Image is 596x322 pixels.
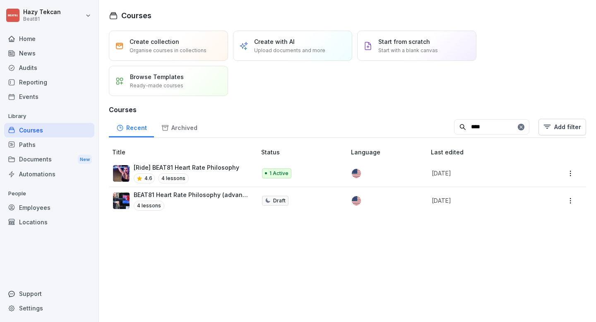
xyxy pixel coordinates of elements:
[351,148,428,156] p: Language
[109,116,154,137] a: Recent
[4,301,94,315] a: Settings
[109,105,586,115] h3: Courses
[134,163,239,172] p: [Ride] BEAT81 Heart Rate Philosophy
[4,137,94,152] a: Paths
[261,148,348,156] p: Status
[78,155,92,164] div: New
[273,197,286,204] p: Draft
[144,175,152,182] p: 4.6
[4,123,94,137] a: Courses
[4,187,94,200] p: People
[113,165,130,182] img: k33e72e0r7uqsp17zoyd2qrn.png
[4,152,94,167] div: Documents
[378,37,430,46] p: Start from scratch
[130,37,179,46] p: Create collection
[154,116,204,137] a: Archived
[4,60,94,75] a: Audits
[254,37,295,46] p: Create with AI
[432,196,536,205] p: [DATE]
[4,167,94,181] a: Automations
[130,72,184,81] p: Browse Templates
[4,110,94,123] p: Library
[432,169,536,178] p: [DATE]
[4,286,94,301] div: Support
[4,200,94,215] a: Employees
[4,46,94,60] a: News
[130,47,207,54] p: Organise courses in collections
[121,10,151,21] h1: Courses
[130,82,183,89] p: Ready-made courses
[269,170,288,177] p: 1 Active
[538,119,586,135] button: Add filter
[4,31,94,46] a: Home
[4,89,94,104] a: Events
[352,196,361,205] img: us.svg
[431,148,546,156] p: Last edited
[378,47,438,54] p: Start with a blank canvas
[113,192,130,209] img: ewyr7kxu67m06uiygt1mrp1f.png
[23,9,61,16] p: Hazy Tekcan
[4,75,94,89] a: Reporting
[4,152,94,167] a: DocumentsNew
[4,215,94,229] a: Locations
[112,148,258,156] p: Title
[352,169,361,178] img: us.svg
[23,16,61,22] p: Beat81
[254,47,325,54] p: Upload documents and more
[158,173,189,183] p: 4 lessons
[134,201,164,211] p: 4 lessons
[134,190,248,199] p: BEAT81 Heart Rate Philosophy (advanced)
